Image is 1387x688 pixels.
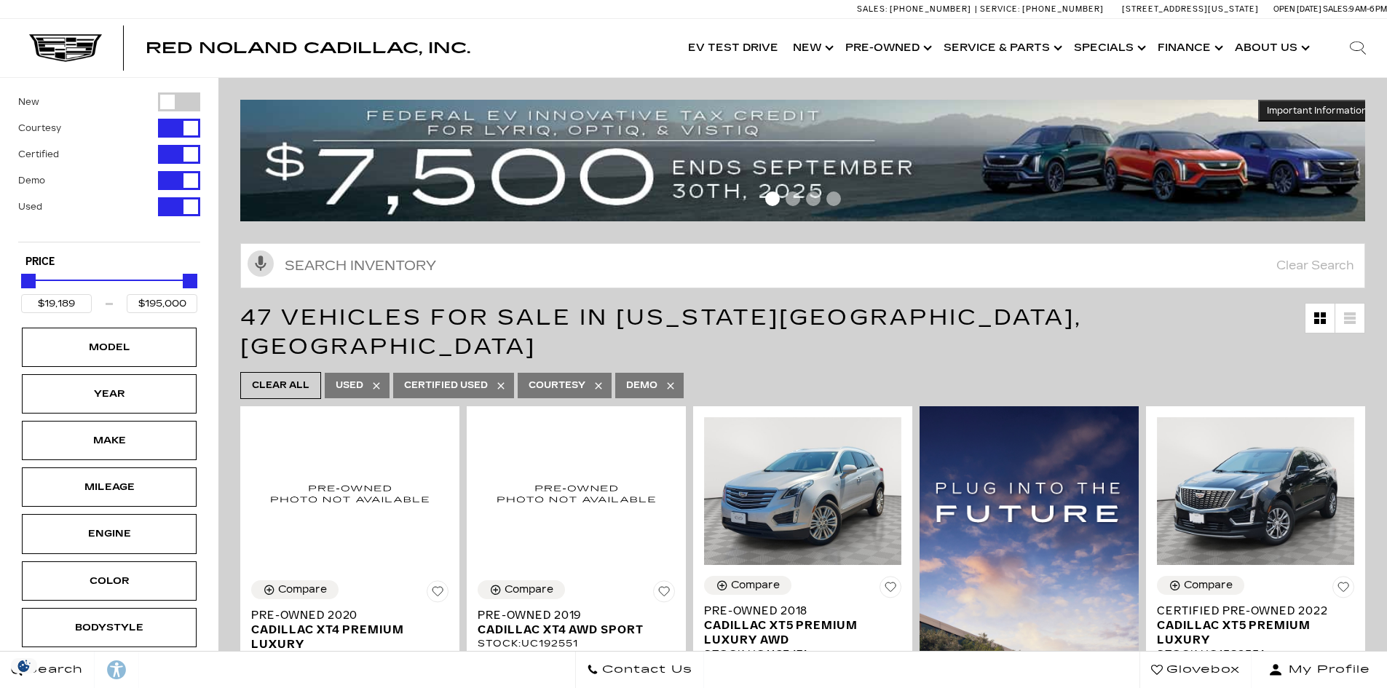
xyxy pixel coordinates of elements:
[22,328,197,367] div: ModelModel
[1157,604,1343,618] span: Certified Pre-Owned 2022
[22,514,197,553] div: EngineEngine
[786,191,800,206] span: Go to slide 2
[21,269,197,313] div: Price
[1157,618,1343,647] span: Cadillac XT5 Premium Luxury
[21,274,36,288] div: Minimum Price
[22,374,197,414] div: YearYear
[936,19,1067,77] a: Service & Parts
[18,95,39,109] label: New
[73,620,146,636] div: Bodystyle
[1184,579,1233,592] div: Compare
[826,191,841,206] span: Go to slide 4
[18,92,200,242] div: Filter by Vehicle Type
[478,608,675,637] a: Pre-Owned 2019Cadillac XT4 AWD Sport
[22,561,197,601] div: ColorColor
[478,637,675,650] div: Stock : UC192551
[1122,4,1259,14] a: [STREET_ADDRESS][US_STATE]
[73,432,146,448] div: Make
[240,100,1376,221] img: vrp-tax-ending-august-version
[786,19,838,77] a: New
[1332,576,1354,604] button: Save Vehicle
[1067,19,1150,77] a: Specials
[765,191,780,206] span: Go to slide 1
[681,19,786,77] a: EV Test Drive
[251,608,448,652] a: Pre-Owned 2020Cadillac XT4 Premium Luxury
[146,39,470,57] span: Red Noland Cadillac, Inc.
[251,580,339,599] button: Compare Vehicle
[975,5,1107,13] a: Service: [PHONE_NUMBER]
[478,580,565,599] button: Compare Vehicle
[73,526,146,542] div: Engine
[22,421,197,460] div: MakeMake
[653,580,675,608] button: Save Vehicle
[1022,4,1104,14] span: [PHONE_NUMBER]
[278,583,327,596] div: Compare
[1258,100,1376,122] button: Important Information
[1139,652,1252,688] a: Glovebox
[1228,19,1314,77] a: About Us
[251,608,438,622] span: Pre-Owned 2020
[478,608,664,622] span: Pre-Owned 2019
[146,41,470,55] a: Red Noland Cadillac, Inc.
[21,294,92,313] input: Minimum
[404,376,488,395] span: Certified Used
[1163,660,1240,680] span: Glovebox
[704,647,901,660] div: Stock : UC116347A
[838,19,936,77] a: Pre-Owned
[704,604,890,618] span: Pre-Owned 2018
[25,256,193,269] h5: Price
[18,121,61,135] label: Courtesy
[704,618,890,647] span: Cadillac XT5 Premium Luxury AWD
[22,467,197,507] div: MileageMileage
[1157,417,1354,565] img: 2022 Cadillac XT5 Premium Luxury
[73,386,146,402] div: Year
[1267,105,1367,116] span: Important Information
[575,652,704,688] a: Contact Us
[1273,4,1321,14] span: Open [DATE]
[529,376,585,395] span: Courtesy
[251,417,448,569] img: 2020 Cadillac XT4 Premium Luxury
[890,4,971,14] span: [PHONE_NUMBER]
[18,147,59,162] label: Certified
[806,191,821,206] span: Go to slide 3
[73,339,146,355] div: Model
[18,199,42,214] label: Used
[29,34,102,62] img: Cadillac Dark Logo with Cadillac White Text
[127,294,197,313] input: Maximum
[7,658,41,673] section: Click to Open Cookie Consent Modal
[1323,4,1349,14] span: Sales:
[7,658,41,673] img: Opt-Out Icon
[18,173,45,188] label: Demo
[704,417,901,565] img: 2018 Cadillac XT5 Premium Luxury AWD
[183,274,197,288] div: Maximum Price
[1157,576,1244,595] button: Compare Vehicle
[240,304,1082,360] span: 47 Vehicles for Sale in [US_STATE][GEOGRAPHIC_DATA], [GEOGRAPHIC_DATA]
[731,579,780,592] div: Compare
[23,660,83,680] span: Search
[704,576,791,595] button: Compare Vehicle
[704,604,901,647] a: Pre-Owned 2018Cadillac XT5 Premium Luxury AWD
[857,4,888,14] span: Sales:
[252,376,309,395] span: Clear All
[248,250,274,277] svg: Click to toggle on voice search
[73,573,146,589] div: Color
[427,580,448,608] button: Save Vehicle
[1150,19,1228,77] a: Finance
[1252,652,1387,688] button: Open user profile menu
[251,622,438,652] span: Cadillac XT4 Premium Luxury
[22,608,197,647] div: BodystyleBodystyle
[1157,647,1354,660] div: Stock : UC158255A
[505,583,553,596] div: Compare
[598,660,692,680] span: Contact Us
[240,243,1365,288] input: Search Inventory
[857,5,975,13] a: Sales: [PHONE_NUMBER]
[478,417,675,569] img: 2019 Cadillac XT4 AWD Sport
[1349,4,1387,14] span: 9 AM-6 PM
[980,4,1020,14] span: Service:
[336,376,363,395] span: Used
[1283,660,1370,680] span: My Profile
[73,479,146,495] div: Mileage
[880,576,901,604] button: Save Vehicle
